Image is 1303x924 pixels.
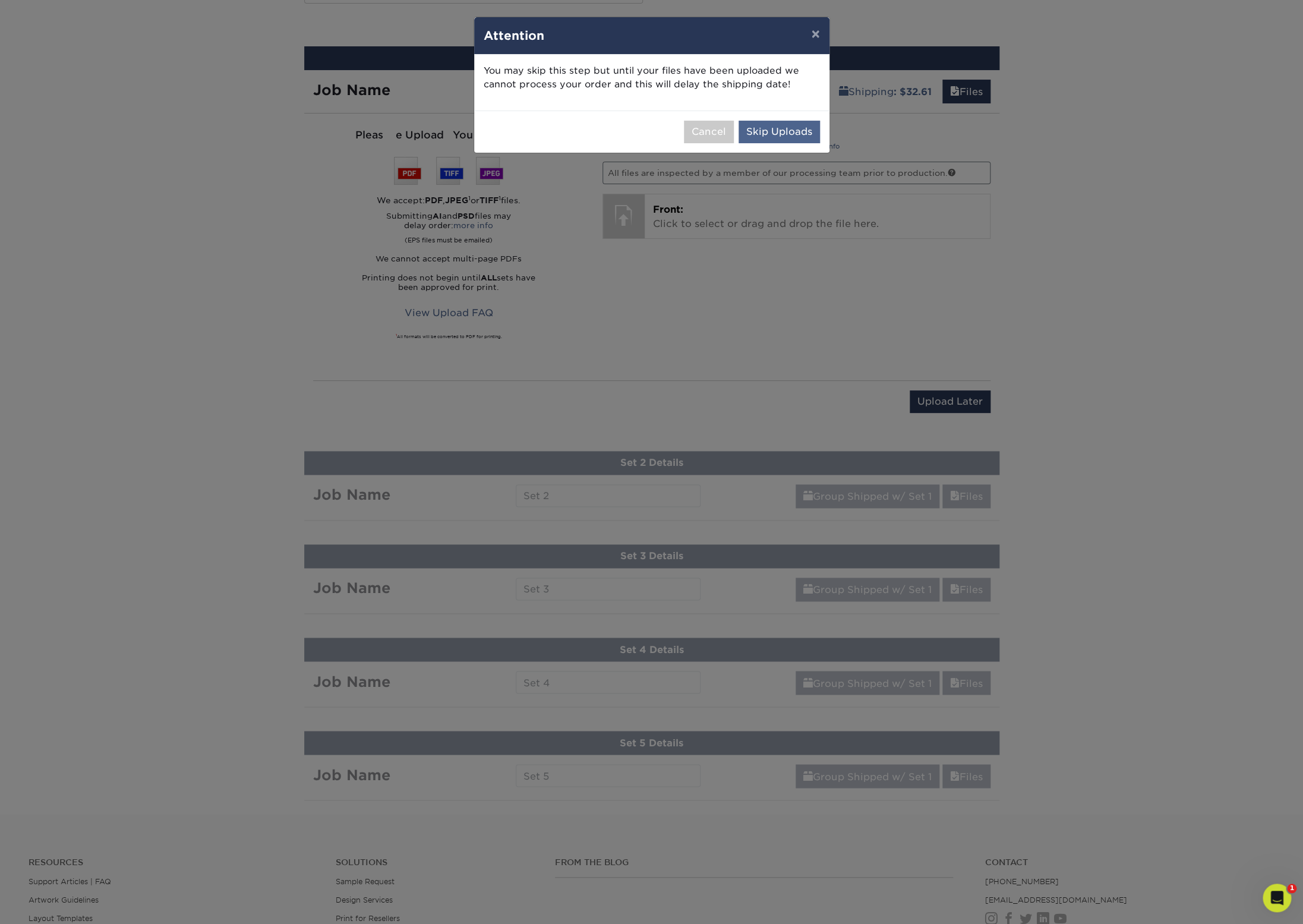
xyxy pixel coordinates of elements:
button: Skip Uploads [739,121,820,143]
button: Cancel [684,121,734,143]
iframe: Intercom live chat [1263,884,1291,912]
span: 1 [1287,884,1296,893]
h4: Attention [484,27,820,45]
button: × [802,17,829,51]
p: You may skip this step but until your files have been uploaded we cannot process your order and t... [484,64,820,92]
